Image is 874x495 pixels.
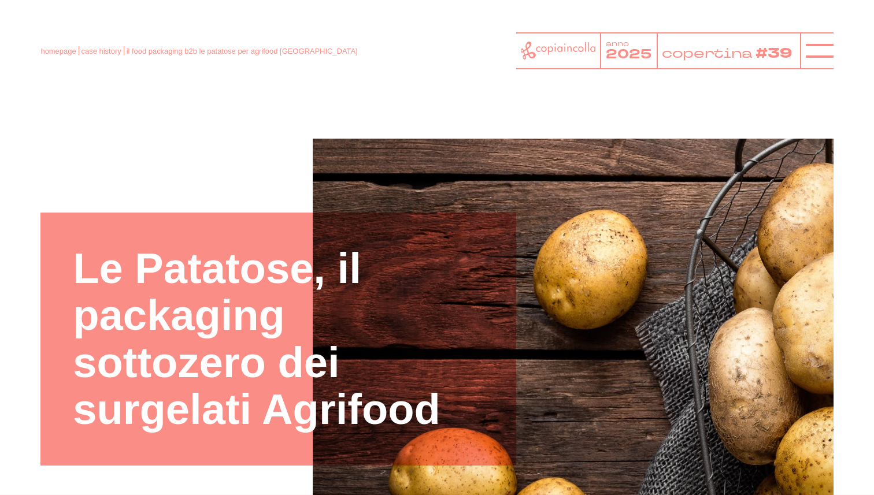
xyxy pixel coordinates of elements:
a: case history [82,47,121,55]
tspan: 2025 [606,46,651,63]
tspan: anno [606,39,629,49]
h1: Le Patatose, il packaging sottozero dei surgelati Agrifood [73,245,484,433]
a: homepage [40,47,76,55]
span: il food packaging b2b le patatose per agrifood [GEOGRAPHIC_DATA] [127,47,358,55]
tspan: copertina [662,44,754,62]
tspan: #39 [757,43,795,64]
